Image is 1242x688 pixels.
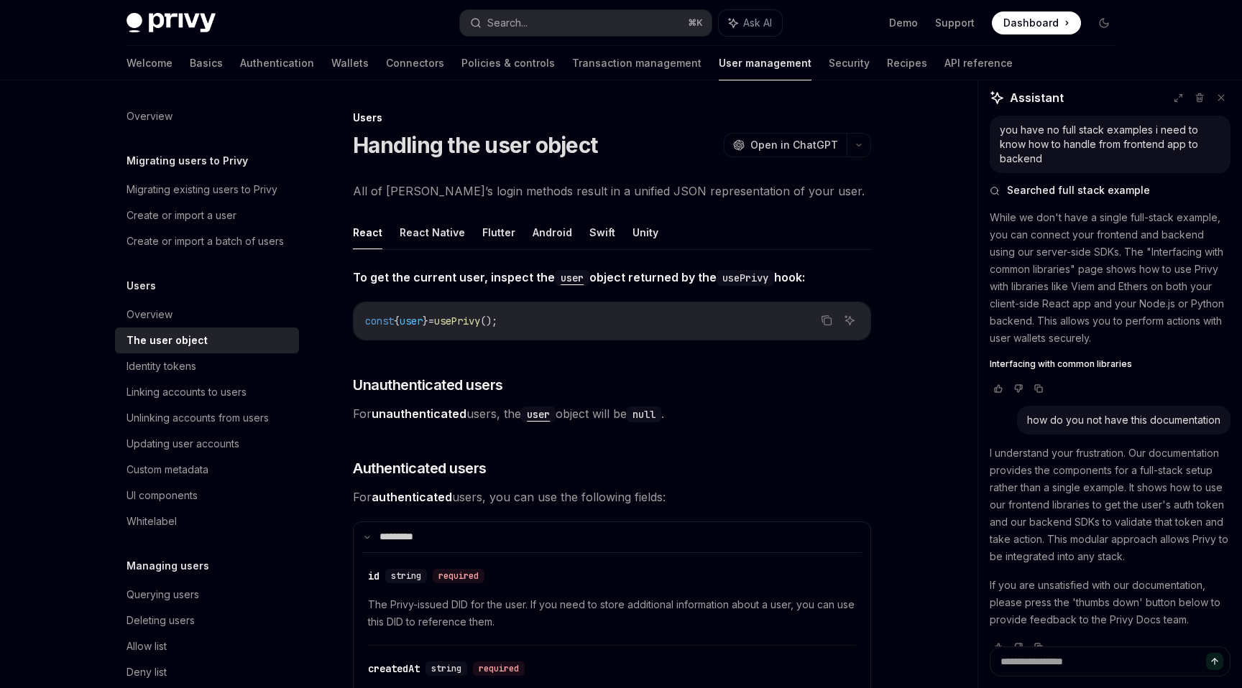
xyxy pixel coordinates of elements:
a: Deny list [115,659,299,685]
div: Allow list [126,638,167,655]
div: required [473,661,525,676]
span: The Privy-issued DID for the user. If you need to store additional information about a user, you ... [368,596,856,631]
span: Interfacing with common libraries [990,358,1132,370]
a: Unlinking accounts from users [115,405,299,431]
span: Searched full stack example [1007,183,1150,197]
a: Connectors [386,46,444,80]
span: Assistant [1010,89,1064,106]
span: Dashboard [1003,16,1059,30]
a: UI components [115,483,299,508]
div: you have no full stack examples i need to know how to handle from frontend app to backend [1000,123,1220,166]
a: Authentication [240,46,314,80]
strong: unauthenticated [372,406,466,421]
p: If you are unsatisfied with our documentation, please press the 'thumbs down' button below to pro... [990,577,1230,628]
button: Send message [1206,653,1223,670]
div: Querying users [126,586,199,603]
a: Overview [115,103,299,129]
p: While we don't have a single full-stack example, you can connect your frontend and backend using ... [990,209,1230,347]
a: Linking accounts to users [115,379,299,405]
a: Updating user accounts [115,431,299,457]
p: I understand your frustration. Our documentation provides the components for a full-stack setup r... [990,445,1230,565]
a: The user object [115,327,299,353]
a: Overview [115,302,299,327]
h1: Handling the user object [353,132,597,158]
div: id [368,569,379,583]
span: For users, the object will be . [353,404,871,424]
h5: Migrating users to Privy [126,152,248,169]
div: createdAt [368,661,420,676]
div: Users [353,111,871,125]
button: Open in ChatGPT [724,133,847,157]
div: Overview [126,108,172,125]
a: Interfacing with common libraries [990,358,1230,370]
button: React Native [400,215,465,249]
a: Support [935,16,975,30]
span: user [400,315,423,327]
a: Security [829,46,870,80]
button: Flutter [482,215,515,249]
div: UI components [126,487,198,504]
div: Create or import a user [126,207,236,224]
div: required [433,569,484,583]
div: Migrating existing users to Privy [126,181,277,198]
button: React [353,215,382,249]
a: Policies & controls [461,46,555,80]
div: Deleting users [126,612,195,629]
a: Wallets [331,46,369,80]
a: Welcome [126,46,172,80]
button: Toggle dark mode [1092,11,1115,34]
code: null [627,406,661,422]
span: } [423,315,428,327]
div: Create or import a batch of users [126,233,284,250]
a: user [555,270,589,284]
div: Custom metadata [126,461,208,478]
a: Demo [889,16,918,30]
span: ⌘ K [688,17,703,29]
button: Ask AI [719,10,782,36]
div: Whitelabel [126,513,177,530]
a: Basics [190,46,223,80]
a: Recipes [887,46,927,80]
code: user [521,406,556,422]
a: user [521,406,556,421]
span: { [394,315,400,327]
a: Custom metadata [115,457,299,483]
button: Searched full stack example [990,183,1230,197]
span: All of [PERSON_NAME]’s login methods result in a unified JSON representation of your user. [353,181,871,201]
h5: Managing users [126,557,209,575]
a: API reference [944,46,1013,80]
a: Transaction management [572,46,701,80]
div: Overview [126,306,172,323]
span: Ask AI [743,16,772,30]
button: Ask AI [840,311,859,330]
button: Unity [632,215,658,249]
span: usePrivy [434,315,480,327]
a: Querying users [115,582,299,608]
span: Open in ChatGPT [750,138,838,152]
code: user [555,270,589,286]
h5: Users [126,277,156,294]
a: Whitelabel [115,508,299,534]
button: Search...⌘K [460,10,712,36]
button: Android [533,215,572,249]
div: The user object [126,332,208,349]
button: Copy the contents from the code block [817,311,836,330]
a: Create or import a user [115,203,299,228]
a: Identity tokens [115,353,299,379]
span: Authenticated users [353,458,487,478]
span: const [365,315,394,327]
a: Dashboard [992,11,1081,34]
strong: authenticated [372,490,452,504]
span: string [431,663,461,674]
div: Updating user accounts [126,435,239,452]
button: Swift [589,215,615,249]
span: For users, you can use the following fields: [353,487,871,507]
div: Linking accounts to users [126,383,247,401]
a: User management [719,46,811,80]
span: Unauthenticated users [353,375,503,395]
img: dark logo [126,13,216,33]
strong: To get the current user, inspect the object returned by the hook: [353,270,805,284]
code: usePrivy [717,270,774,286]
a: Create or import a batch of users [115,228,299,254]
div: how do you not have this documentation [1027,413,1220,427]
